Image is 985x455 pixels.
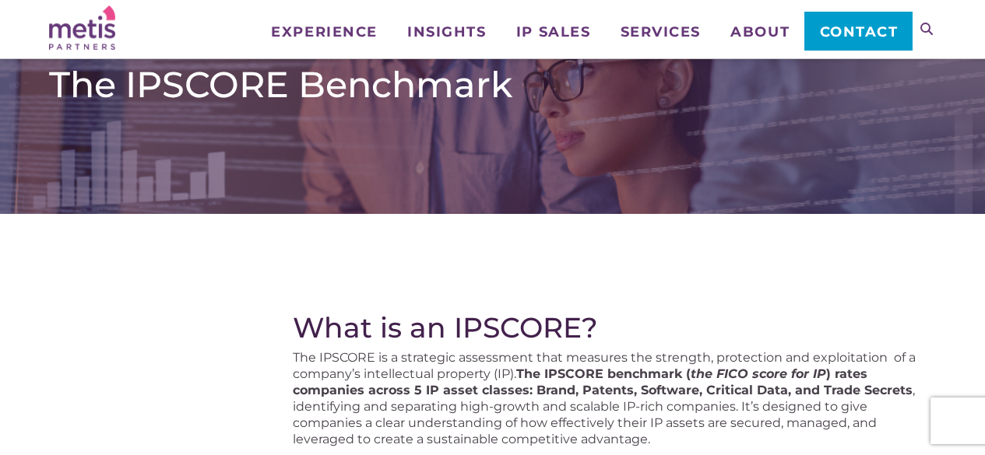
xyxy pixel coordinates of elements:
[730,25,790,39] span: About
[49,63,936,107] h1: The IPSCORE Benchmark
[820,25,899,39] span: Contact
[691,366,826,381] em: the FICO score for IP
[49,5,115,50] img: Metis Partners
[621,25,701,39] span: Services
[407,25,486,39] span: Insights
[293,366,913,397] strong: The IPSCORE benchmark ( ) rates companies across 5 IP asset classes: Brand, Patents, Software, Cr...
[271,25,377,39] span: Experience
[516,25,590,39] span: IP Sales
[804,12,913,51] a: Contact
[293,311,936,344] h2: What is an IPSCORE?
[293,349,936,447] p: The IPSCORE is a strategic assessment that measures the strength, protection and exploitation of ...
